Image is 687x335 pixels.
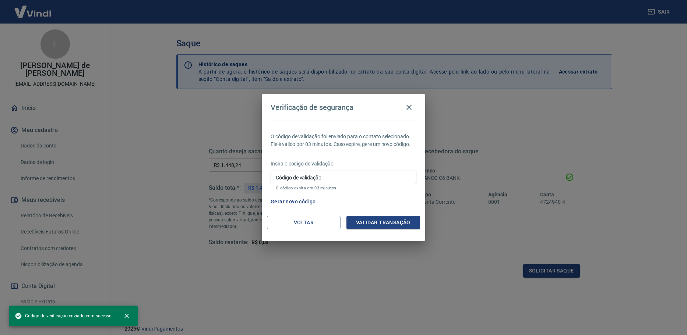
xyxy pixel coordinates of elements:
[15,312,113,320] span: Código de verificação enviado com sucesso.
[267,216,341,229] button: Voltar
[271,160,416,168] p: Insira o código de validação
[271,103,353,112] h4: Verificação de segurança
[276,186,411,190] p: O código expira em 03 minutos.
[268,195,319,209] button: Gerar novo código
[346,216,420,229] button: Validar transação
[271,133,416,148] p: O código de validação foi enviado para o contato selecionado. Ele é válido por 03 minutos. Caso e...
[119,308,135,324] button: close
